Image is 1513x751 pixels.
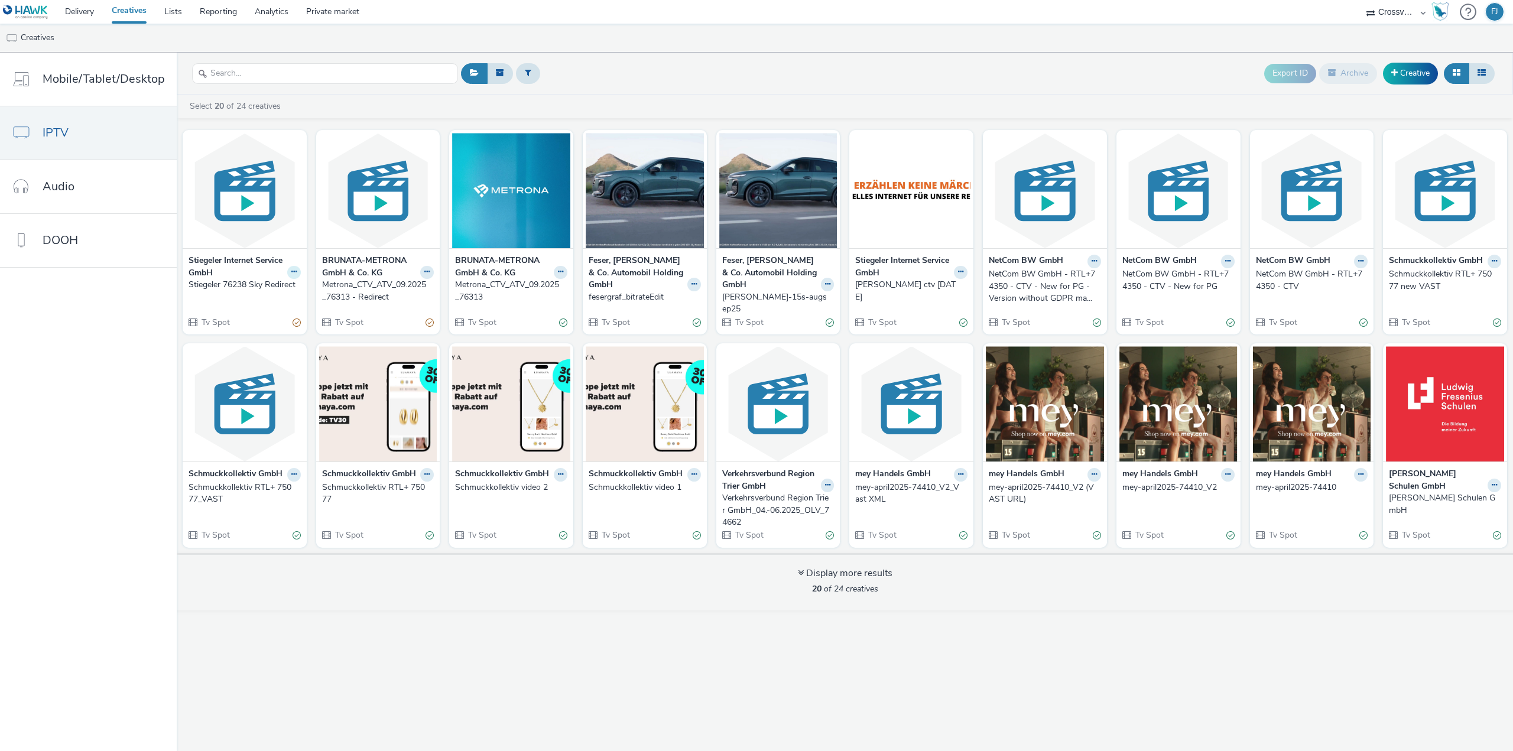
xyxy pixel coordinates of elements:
[1122,268,1230,292] div: NetCom BW GmbH - RTL+74350 - CTV - New for PG
[43,232,78,249] span: DOOH
[43,70,165,87] span: Mobile/Tablet/Desktop
[986,346,1104,461] img: mey-april2025-74410_V2 (VAST URL) visual
[867,317,897,328] span: Tv Spot
[1491,3,1498,21] div: FJ
[322,482,434,506] a: Schmuckkollektiv RTL+ 75077
[826,316,834,329] div: Valid
[455,279,567,303] a: Metrona_CTV_ATV_09.2025_76313
[867,529,897,541] span: Tv Spot
[1389,492,1501,516] a: [PERSON_NAME] Schulen GmbH
[1093,316,1101,329] div: Valid
[1493,529,1501,542] div: Valid
[467,317,496,328] span: Tv Spot
[186,133,304,248] img: Stiegeler 76238 Sky Redirect visual
[722,492,835,528] a: Verkehrsverbund Region Trier GmbH_04.-06.2025_OLV_74662
[1256,268,1368,292] a: NetCom BW GmbH - RTL+74350 - CTV
[559,316,567,329] div: Valid
[586,133,704,248] img: fesergraf_bitrateEdit visual
[586,346,704,461] img: Schmuckkollektiv video 1 visual
[1122,268,1235,292] a: NetCom BW GmbH - RTL+74350 - CTV - New for PG
[559,529,567,542] div: Valid
[1264,64,1316,83] button: Export ID
[1319,63,1377,83] button: Archive
[855,468,931,482] strong: mey Handels GmbH
[200,317,230,328] span: Tv Spot
[215,100,224,112] strong: 20
[1401,317,1430,328] span: Tv Spot
[959,316,967,329] div: Valid
[812,583,822,594] strong: 20
[1122,468,1198,482] strong: mey Handels GmbH
[1001,317,1030,328] span: Tv Spot
[722,492,830,528] div: Verkehrsverbund Region Trier GmbH_04.-06.2025_OLV_74662
[293,316,301,329] div: Partially valid
[455,482,563,493] div: Schmuckkollektiv video 2
[1493,316,1501,329] div: Valid
[1119,346,1238,461] img: mey-april2025-74410_V2 visual
[693,316,701,329] div: Valid
[734,317,764,328] span: Tv Spot
[189,279,301,291] a: Stiegeler 76238 Sky Redirect
[855,482,967,506] a: mey-april2025-74410_V2_Vast XML
[589,482,696,493] div: Schmuckkollektiv video 1
[1122,482,1235,493] a: mey-april2025-74410_V2
[989,268,1096,304] div: NetCom BW GmbH - RTL+74350 - CTV - New for PG - Version without GDPR macros
[43,178,74,195] span: Audio
[852,133,970,248] img: stiegler ctv sep25 visual
[1134,529,1164,541] span: Tv Spot
[334,317,363,328] span: Tv Spot
[455,279,563,303] div: Metrona_CTV_ATV_09.2025_76313
[186,346,304,461] img: Schmuckkollektiv RTL+ 75077_VAST visual
[600,317,630,328] span: Tv Spot
[319,346,437,461] img: Schmuckkollektiv RTL+ 75077 visual
[722,291,835,316] a: [PERSON_NAME]-15s-augsep25
[989,482,1096,506] div: mey-april2025-74410_V2 (VAST URL)
[452,133,570,248] img: Metrona_CTV_ATV_09.2025_76313 visual
[1401,529,1430,541] span: Tv Spot
[1256,268,1363,292] div: NetCom BW GmbH - RTL+74350 - CTV
[6,32,18,44] img: tv
[322,468,416,482] strong: Schmuckkollektiv GmbH
[589,291,696,303] div: fesergraf_bitrateEdit
[812,583,878,594] span: of 24 creatives
[1389,255,1483,268] strong: Schmuckkollektiv GmbH
[826,529,834,542] div: Valid
[1119,133,1238,248] img: NetCom BW GmbH - RTL+74350 - CTV - New for PG visual
[589,291,701,303] a: fesergraf_bitrateEdit
[719,133,837,248] img: feser-graf-15s-augsep25 visual
[1383,63,1438,84] a: Creative
[189,468,283,482] strong: Schmuckkollektiv GmbH
[189,100,285,112] a: Select of 24 creatives
[589,482,701,493] a: Schmuckkollektiv video 1
[334,529,363,541] span: Tv Spot
[322,255,418,279] strong: BRUNATA-METRONA GmbH & Co. KG
[1389,468,1485,492] strong: [PERSON_NAME] Schulen GmbH
[855,255,951,279] strong: Stiegeler Internet Service GmbH
[467,529,496,541] span: Tv Spot
[1256,468,1332,482] strong: mey Handels GmbH
[1134,317,1164,328] span: Tv Spot
[189,482,301,506] a: Schmuckkollektiv RTL+ 75077_VAST
[43,124,69,141] span: IPTV
[798,567,892,580] div: Display more results
[1431,2,1449,21] div: Hawk Academy
[1256,482,1368,493] a: mey-april2025-74410
[1359,316,1368,329] div: Valid
[319,133,437,248] img: Metrona_CTV_ATV_09.2025_76313 - Redirect visual
[455,482,567,493] a: Schmuckkollektiv video 2
[959,529,967,542] div: Valid
[452,346,570,461] img: Schmuckkollektiv video 2 visual
[1122,255,1197,268] strong: NetCom BW GmbH
[1226,529,1235,542] div: Valid
[855,482,963,506] div: mey-april2025-74410_V2_Vast XML
[989,468,1064,482] strong: mey Handels GmbH
[855,279,967,303] a: [PERSON_NAME] ctv [DATE]
[200,529,230,541] span: Tv Spot
[989,482,1101,506] a: mey-april2025-74410_V2 (VAST URL)
[455,255,551,279] strong: BRUNATA-METRONA GmbH & Co. KG
[1389,268,1501,292] a: Schmuckkollektiv RTL+ 75077 new VAST
[1253,133,1371,248] img: NetCom BW GmbH - RTL+74350 - CTV visual
[1122,482,1230,493] div: mey-april2025-74410_V2
[1431,2,1454,21] a: Hawk Academy
[589,468,683,482] strong: Schmuckkollektiv GmbH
